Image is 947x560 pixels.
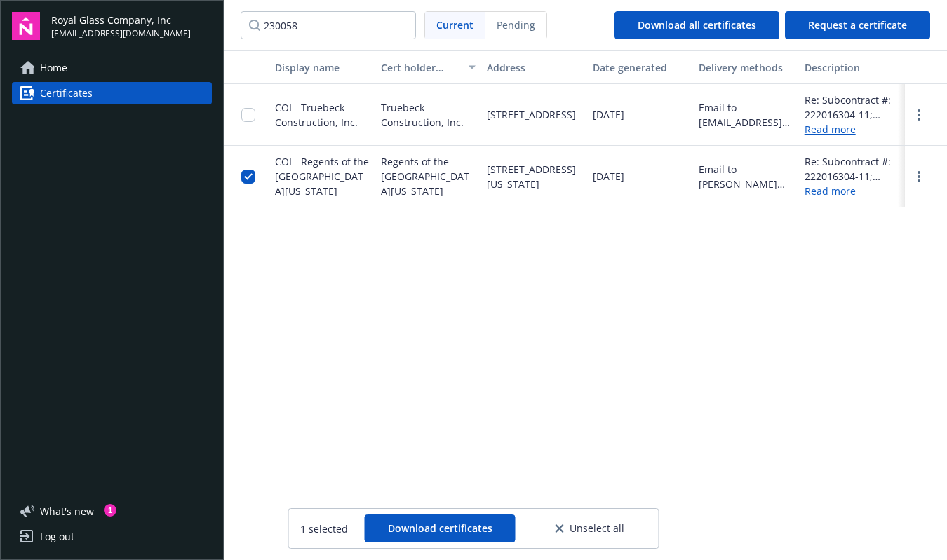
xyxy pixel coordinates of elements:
span: [DATE] [593,107,624,122]
div: Log out [40,526,74,548]
span: Pending [497,18,535,32]
a: Certificates [12,82,212,104]
span: Home [40,57,67,79]
span: What ' s new [40,504,94,519]
span: Royal Glass Company, Inc [51,13,191,27]
a: more [911,168,927,185]
img: navigator-logo.svg [12,12,40,40]
div: Display name [275,60,370,75]
button: Cert holder name [375,50,481,84]
button: Royal Glass Company, Inc[EMAIL_ADDRESS][DOMAIN_NAME] [51,12,212,40]
div: Email to [EMAIL_ADDRESS][DOMAIN_NAME] [699,100,793,130]
input: Filter certificates... [241,11,416,39]
button: Download certificates [365,514,516,542]
span: COI - Truebeck Construction, Inc. [275,101,358,129]
div: Address [487,60,582,75]
span: Truebeck Construction, Inc. [381,100,476,130]
button: Delivery methods [693,50,799,84]
span: 1 selected [300,521,348,536]
span: Current [436,18,473,32]
span: Unselect all [570,524,624,533]
span: Certificates [40,82,93,104]
div: Email to [PERSON_NAME][EMAIL_ADDRESS][PERSON_NAME][DOMAIN_NAME] [699,162,793,191]
span: [EMAIL_ADDRESS][DOMAIN_NAME] [51,27,191,40]
span: Download certificates [388,521,492,535]
span: [STREET_ADDRESS][US_STATE] [487,162,582,191]
span: [STREET_ADDRESS] [487,107,576,122]
a: Home [12,57,212,79]
div: Re: Subcontract #: 222016304-11; Project # 222016.304; Project Name: [PERSON_NAME] V4 Renovation ... [805,93,899,122]
a: Read more [805,122,899,137]
input: Toggle Row Selected [241,108,255,122]
div: Delivery methods [699,60,793,75]
div: Cert holder name [381,60,460,75]
span: Pending [485,12,546,39]
div: Re: Subcontract #: 222016304-11; Project # 222016.304; Project Name: [PERSON_NAME] V4 Renovation ... [805,154,899,184]
button: Description [799,50,905,84]
div: Download all certificates [638,12,756,39]
button: Request a certificate [785,11,930,39]
span: COI - Regents of the [GEOGRAPHIC_DATA][US_STATE] [275,155,369,198]
button: Date generated [587,50,693,84]
span: [DATE] [593,169,624,184]
div: 1 [104,504,116,517]
button: Display name [269,50,375,84]
span: Request a certificate [808,18,907,32]
div: Description [805,60,899,75]
button: Download all certificates [614,11,779,39]
button: Unselect all [532,514,647,542]
button: What's new1 [12,504,116,519]
a: more [911,107,927,123]
span: Regents of the [GEOGRAPHIC_DATA][US_STATE] [381,154,476,198]
input: Toggle Row Selected [241,170,255,184]
button: Address [481,50,587,84]
div: Date generated [593,60,687,75]
a: Read more [805,184,899,198]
